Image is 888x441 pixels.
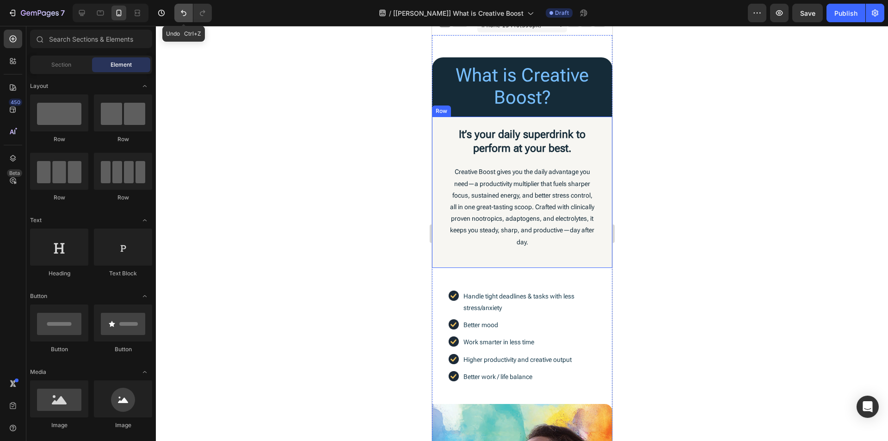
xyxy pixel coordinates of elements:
[826,4,865,22] button: Publish
[137,213,152,228] span: Toggle open
[30,216,42,224] span: Text
[30,292,47,300] span: Button
[30,368,46,376] span: Media
[137,79,152,93] span: Toggle open
[94,421,152,429] div: Image
[51,61,71,69] span: Section
[30,421,88,429] div: Image
[111,61,132,69] span: Element
[30,135,88,143] div: Row
[432,26,612,441] iframe: To enrich screen reader interactions, please activate Accessibility in Grammarly extension settings
[555,9,569,17] span: Draft
[61,7,65,19] p: 7
[30,345,88,354] div: Button
[94,135,152,143] div: Row
[857,396,879,418] div: Open Intercom Messenger
[94,269,152,278] div: Text Block
[174,4,212,22] div: Undo/Redo
[9,99,22,106] div: 450
[800,9,815,17] span: Save
[137,289,152,304] span: Toggle open
[834,8,857,18] div: Publish
[30,269,88,278] div: Heading
[94,193,152,202] div: Row
[389,8,391,18] span: /
[30,30,152,48] input: Search Sections & Elements
[7,169,22,177] div: Beta
[94,345,152,354] div: Button
[792,4,823,22] button: Save
[393,8,524,18] span: [[PERSON_NAME]] What is Creative Boost
[30,193,88,202] div: Row
[4,4,69,22] button: 7
[30,82,48,90] span: Layout
[137,365,152,379] span: Toggle open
